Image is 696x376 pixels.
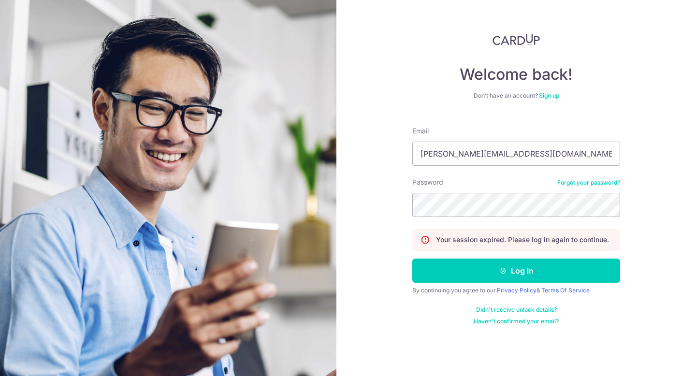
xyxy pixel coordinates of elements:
label: Password [412,177,443,187]
p: Your session expired. Please log in again to continue. [436,235,609,245]
div: By continuing you agree to our & [412,287,620,294]
h4: Welcome back! [412,65,620,84]
a: Didn't receive unlock details? [476,306,557,314]
a: Forgot your password? [557,179,620,187]
label: Email [412,126,429,136]
a: Terms Of Service [541,287,590,294]
a: Sign up [539,92,559,99]
input: Enter your Email [412,142,620,166]
a: Privacy Policy [497,287,536,294]
div: Don’t have an account? [412,92,620,100]
button: Log in [412,259,620,283]
a: Haven't confirmed your email? [474,318,559,325]
img: CardUp Logo [493,34,540,45]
